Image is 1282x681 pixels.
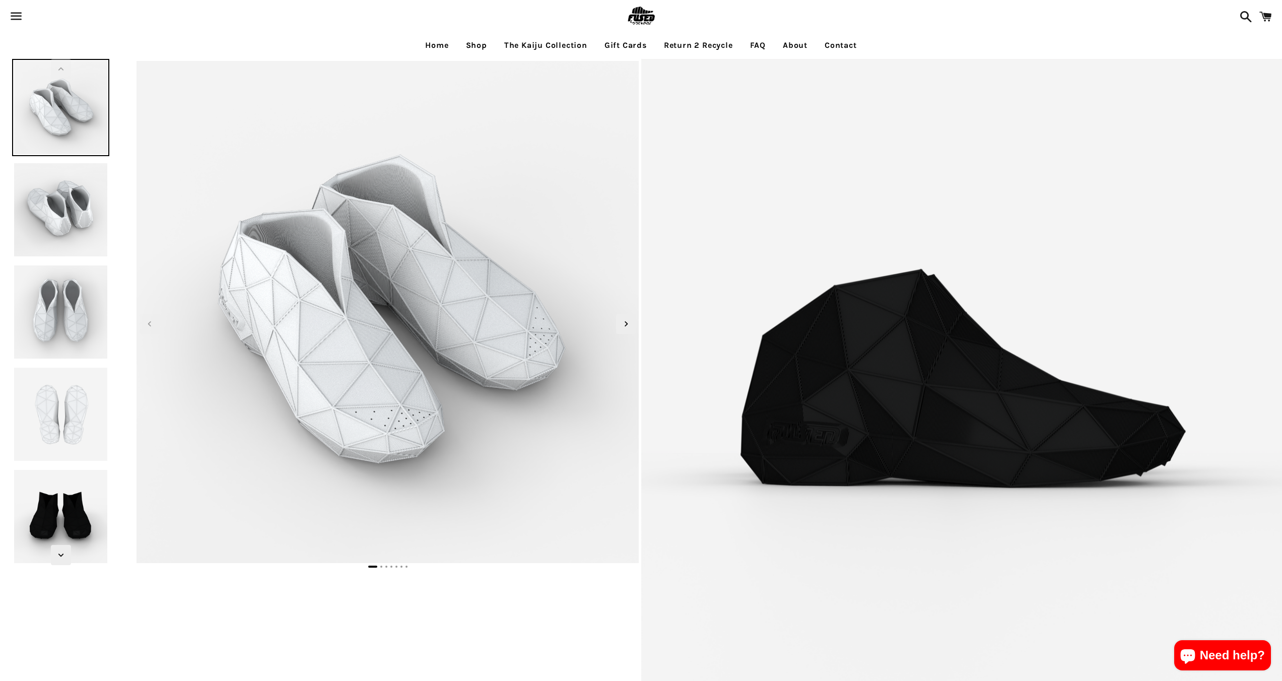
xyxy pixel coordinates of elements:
a: Shop [458,33,495,58]
span: Go to slide 7 [406,566,408,568]
span: Go to slide 6 [400,566,402,568]
a: About [775,33,815,58]
span: Go to slide 2 [380,566,382,568]
inbox-online-store-chat: Shopify online store chat [1171,640,1274,673]
a: Gift Cards [597,33,654,58]
div: Previous slide [140,314,160,334]
span: Go to slide 5 [395,566,397,568]
a: Return 2 Recycle [656,33,740,58]
span: Go to slide 3 [385,566,387,568]
a: Contact [817,33,864,58]
a: FAQ [743,33,773,58]
img: [3D printed Shoes] - lightweight custom 3dprinted shoes sneakers sandals fused footwear [12,161,109,258]
img: [3D printed Shoes] - lightweight custom 3dprinted shoes sneakers sandals fused footwear [12,468,109,565]
img: [3D printed Shoes] - lightweight custom 3dprinted shoes sneakers sandals fused footwear [12,263,109,361]
a: Home [418,33,456,58]
span: Go to slide 1 [368,566,377,568]
img: [3D printed Shoes] - lightweight custom 3dprinted shoes sneakers sandals fused footwear [12,366,109,463]
span: Go to slide 4 [390,566,392,568]
div: Next slide [616,314,636,334]
img: [3D printed Shoes] - lightweight custom 3dprinted shoes sneakers sandals fused footwear [12,59,109,156]
a: The Kaiju Collection [497,33,595,58]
